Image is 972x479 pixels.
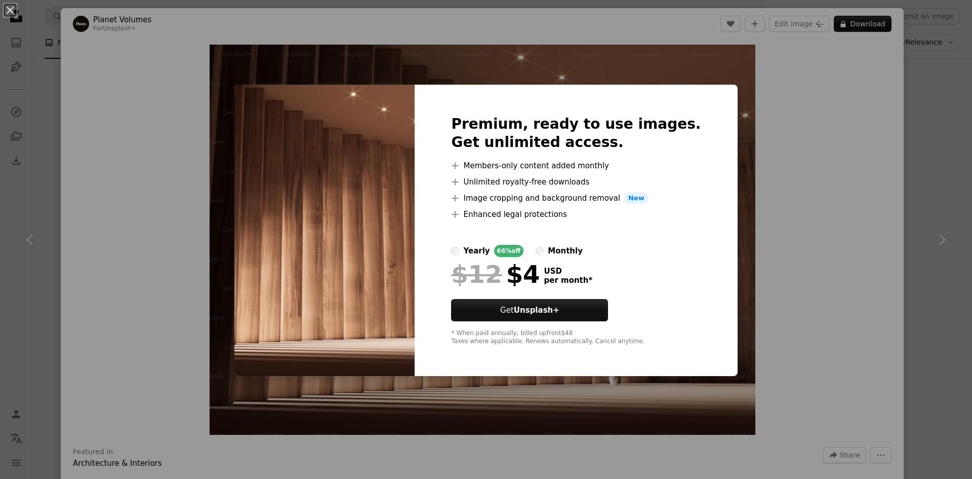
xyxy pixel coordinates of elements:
[451,192,701,204] li: Image cropping and background removal
[544,276,592,285] span: per month *
[451,261,540,287] div: $4
[463,245,490,257] div: yearly
[451,261,502,287] span: $12
[494,245,524,257] div: 66% off
[451,299,608,321] button: GetUnsplash+
[451,247,459,255] input: yearly66%off
[544,267,592,276] span: USD
[451,176,701,188] li: Unlimited royalty-free downloads
[451,329,701,346] div: * When paid annually, billed upfront $48 Taxes where applicable. Renews automatically. Cancel any...
[514,306,559,315] strong: Unsplash+
[451,115,701,152] h2: Premium, ready to use images. Get unlimited access.
[624,192,649,204] span: New
[451,160,701,172] li: Members-only content added monthly
[548,245,583,257] div: monthly
[451,208,701,220] li: Enhanced legal protections
[234,85,415,377] img: premium_photo-1706410621746-225c1aa9f5e1
[536,247,544,255] input: monthly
